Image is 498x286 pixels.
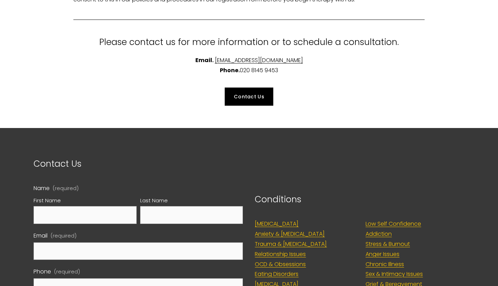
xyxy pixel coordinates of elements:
a: Sex & Intimacy Issues [366,269,423,279]
p: Conditions [255,192,464,207]
span: (required) [51,232,77,241]
a: Low Self Confidence [366,219,421,229]
span: Email [34,231,48,241]
p: 020 8145 9453 [73,55,425,76]
p: Please contact us for more information or to schedule a consultation. [73,35,425,50]
a: OCD & Obsessions [255,259,306,270]
a: Trauma & [MEDICAL_DATA] [255,239,327,249]
span: Phone [34,267,51,277]
a: Relationship Issues [255,249,306,259]
a: Addiction [366,229,392,239]
a: Stress & Burnout [366,239,410,249]
div: First Name [34,196,137,206]
span: (required) [54,268,80,277]
a: Anxiety & [MEDICAL_DATA] [255,229,325,239]
strong: Phone. [220,66,240,74]
span: Name [34,183,50,194]
p: Contact Us [34,156,243,172]
a: Anger Issues [366,249,399,259]
a: Eating Disorders [255,269,298,279]
div: Last Name [140,196,243,206]
span: (required) [53,186,79,191]
a: [EMAIL_ADDRESS][DOMAIN_NAME] [215,56,303,64]
strong: Email. [195,56,214,64]
a: Chronic Illness [366,259,404,270]
a: Contact Us [225,88,273,106]
a: [MEDICAL_DATA] [255,219,298,229]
